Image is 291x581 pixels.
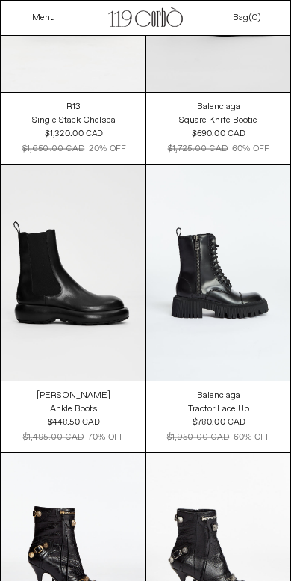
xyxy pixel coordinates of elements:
img: Jil Sander Ankle Boots [1,165,145,381]
span: 0 [251,12,257,24]
div: 60% OFF [233,431,269,444]
div: $780.00 CAD [192,416,244,429]
div: $1,950.00 CAD [166,431,229,444]
div: 20% OFF [88,142,125,155]
div: 60% OFF [232,142,269,155]
a: Menu [32,12,55,24]
a: Single Stack Chelsea [32,114,116,127]
div: $1,495.00 CAD [23,431,84,444]
div: Tractor Lace Up [188,403,249,416]
a: Square Knife Bootie [179,114,257,127]
a: Ankle Boots [50,402,98,416]
a: Tractor Lace Up [188,402,249,416]
div: $1,725.00 CAD [168,142,228,155]
a: R13 [66,100,81,114]
a: Balenciaga [197,100,240,114]
a: Bag() [233,11,261,25]
img: Balenciaga Tractor Lace Up [146,165,290,381]
span: ) [251,12,261,24]
div: R13 [66,101,81,114]
div: Ankle Boots [50,403,98,416]
a: Balenciaga [197,389,240,402]
div: Balenciaga [197,101,240,114]
div: $1,320.00 CAD [45,127,103,140]
a: [PERSON_NAME] [37,389,110,402]
div: $690.00 CAD [192,127,245,140]
div: 70% OFF [88,431,124,444]
div: $1,650.00 CAD [22,142,84,155]
div: $448.50 CAD [48,416,99,429]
